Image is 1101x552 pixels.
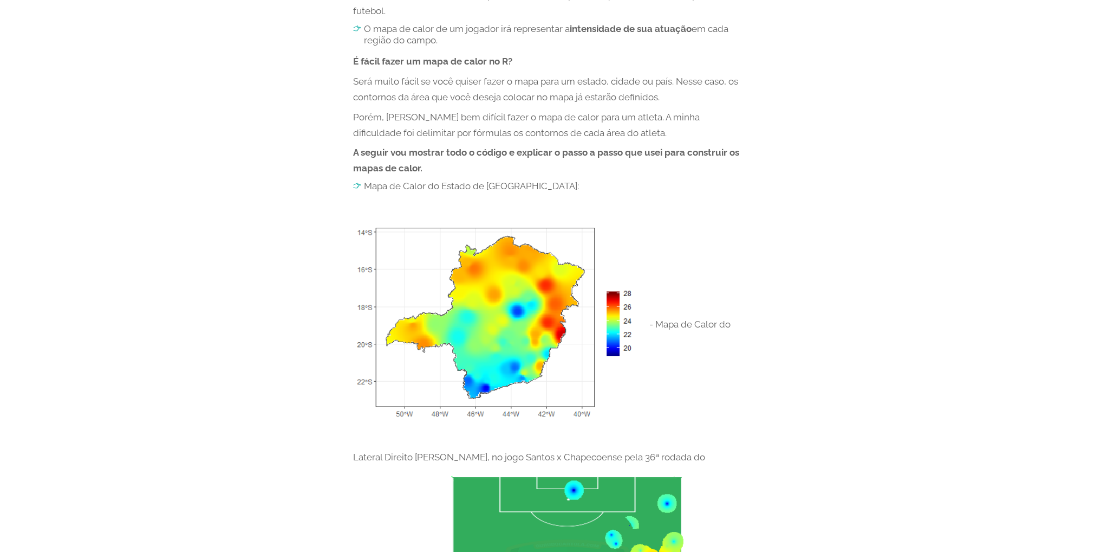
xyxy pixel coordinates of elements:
strong: É fácil fazer um mapa de calor no R? [353,56,512,67]
img: Mapa de Calor - Minas Gerais [353,200,650,446]
p: Porém, [PERSON_NAME] bem difícil fazer o mapa de calor para um atleta. A minha dificuldade foi de... [353,110,748,141]
strong: A seguir vou mostrar todo o código e explicar o passo a passo que usei para construir os mapas de... [353,147,739,174]
p: Será muito fácil se você quiser fazer o mapa para um estado, cidade ou país. Nesse caso, os conto... [353,74,748,105]
strong: intensidade de sua atuação [570,23,692,34]
li: Mapa de Calor do Estado de [GEOGRAPHIC_DATA]: [353,181,748,191]
li: O mapa de calor de um jogador irá representar a em cada região do campo. [353,23,748,46]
